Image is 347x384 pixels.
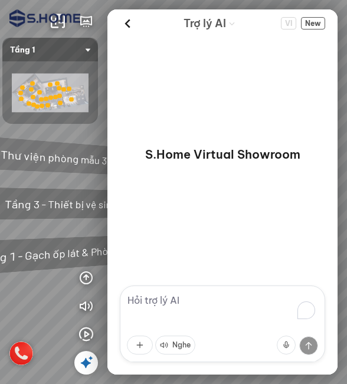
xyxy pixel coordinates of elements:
[184,14,235,32] div: AI Guide options
[120,285,325,362] textarea: To enrich screen reader interactions, please activate Accessibility in Grammarly extension settings
[10,38,90,61] span: Tầng 1
[9,342,33,365] img: hotline_icon_VCHHFN9JCFPE.png
[301,17,325,29] button: New Chat
[155,336,195,355] button: Nghe
[301,17,325,29] span: New
[184,15,226,32] span: Trợ lý AI
[12,74,89,113] img: shome_ha_dong_l_ZJLELUXWZUJH_small.png
[281,17,296,29] button: Change language
[9,9,80,27] img: logo
[145,146,300,163] p: S.Home Virtual Showroom
[281,17,296,29] span: VI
